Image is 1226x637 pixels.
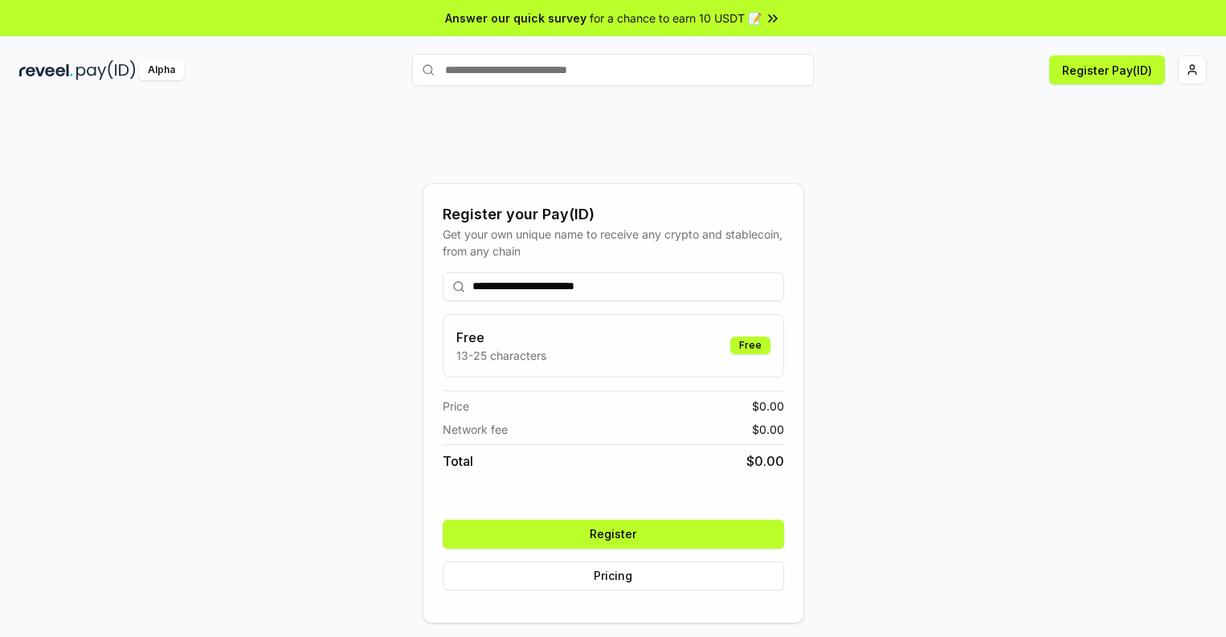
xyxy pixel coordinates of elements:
[590,10,762,27] span: for a chance to earn 10 USDT 📝
[445,10,586,27] span: Answer our quick survey
[443,520,784,549] button: Register
[443,226,784,259] div: Get your own unique name to receive any crypto and stablecoin, from any chain
[730,337,770,354] div: Free
[139,60,184,80] div: Alpha
[443,451,473,471] span: Total
[1049,55,1165,84] button: Register Pay(ID)
[443,561,784,590] button: Pricing
[746,451,784,471] span: $ 0.00
[443,203,784,226] div: Register your Pay(ID)
[456,328,546,347] h3: Free
[76,60,136,80] img: pay_id
[752,398,784,414] span: $ 0.00
[752,421,784,438] span: $ 0.00
[19,60,73,80] img: reveel_dark
[443,398,469,414] span: Price
[456,347,546,364] p: 13-25 characters
[443,421,508,438] span: Network fee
